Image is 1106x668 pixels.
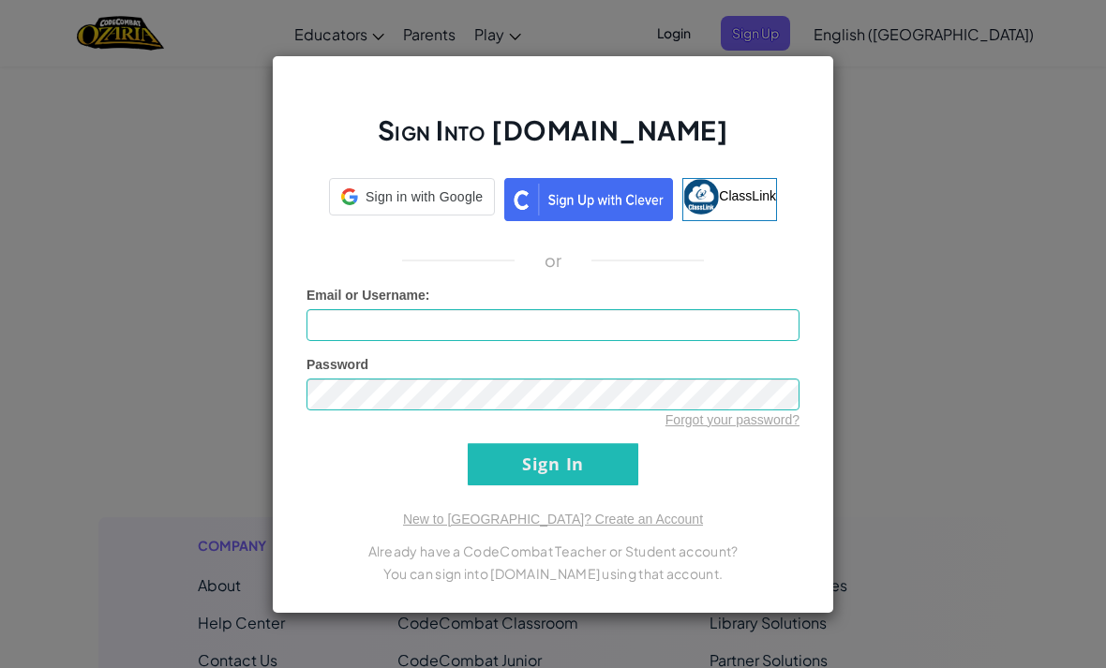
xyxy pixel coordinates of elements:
[366,187,483,206] span: Sign in with Google
[504,178,673,221] img: clever_sso_button@2x.png
[665,412,800,427] a: Forgot your password?
[306,540,800,562] p: Already have a CodeCombat Teacher or Student account?
[306,562,800,585] p: You can sign into [DOMAIN_NAME] using that account.
[306,286,430,304] label: :
[329,178,495,215] div: Sign in with Google
[719,187,776,202] span: ClassLink
[403,512,703,527] a: New to [GEOGRAPHIC_DATA]? Create an Account
[545,249,562,272] p: or
[306,288,426,303] span: Email or Username
[306,112,800,167] h2: Sign Into [DOMAIN_NAME]
[329,178,495,221] a: Sign in with Google
[306,357,368,372] span: Password
[468,443,638,485] input: Sign In
[683,179,719,215] img: classlink-logo-small.png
